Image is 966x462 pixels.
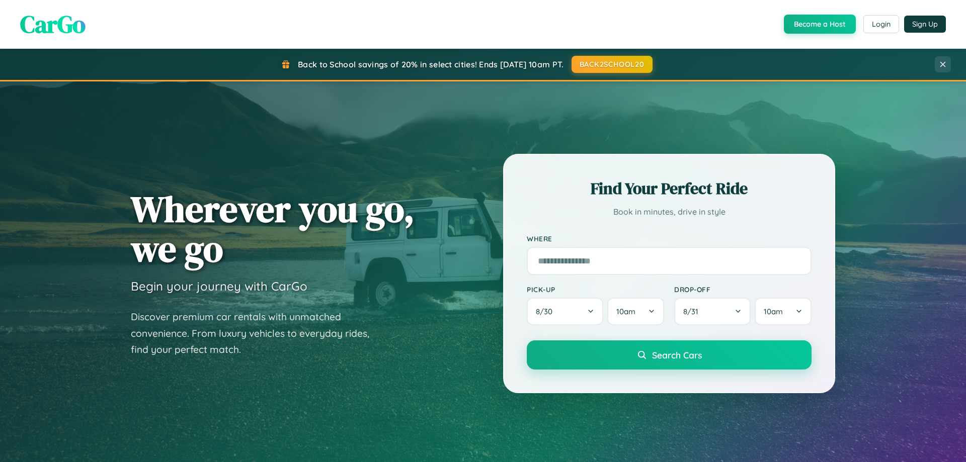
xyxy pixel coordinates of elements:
button: BACK2SCHOOL20 [572,56,653,73]
label: Drop-off [674,285,812,294]
span: 10am [764,307,783,316]
p: Discover premium car rentals with unmatched convenience. From luxury vehicles to everyday rides, ... [131,309,382,358]
span: 10am [616,307,635,316]
button: Sign Up [904,16,946,33]
span: 8 / 30 [536,307,557,316]
span: Back to School savings of 20% in select cities! Ends [DATE] 10am PT. [298,59,563,69]
button: 10am [607,298,664,325]
p: Book in minutes, drive in style [527,205,812,219]
button: 8/30 [527,298,603,325]
button: Search Cars [527,340,812,369]
h2: Find Your Perfect Ride [527,177,812,200]
span: Search Cars [652,349,702,360]
label: Where [527,234,812,243]
h1: Wherever you go, we go [131,189,415,268]
button: 10am [755,298,812,325]
span: 8 / 31 [683,307,703,316]
h3: Begin your journey with CarGo [131,279,307,294]
label: Pick-up [527,285,664,294]
button: Login [863,15,899,33]
button: 8/31 [674,298,751,325]
span: CarGo [20,8,86,41]
button: Become a Host [784,15,856,34]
